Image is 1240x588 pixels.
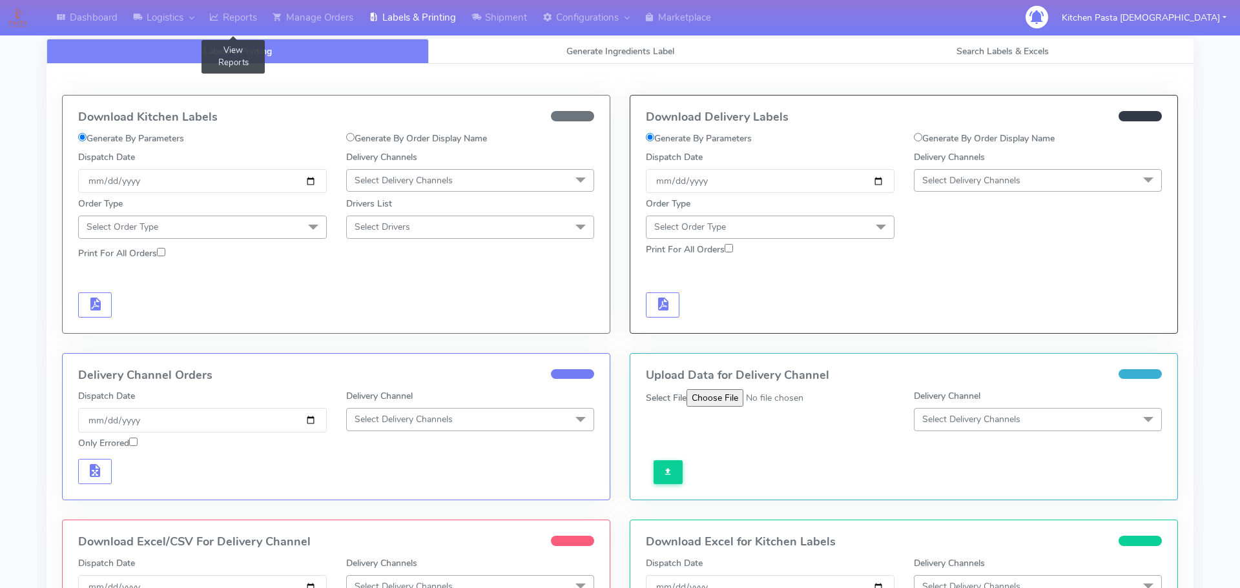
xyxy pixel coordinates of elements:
[78,436,138,450] label: Only Errored
[646,536,1162,549] h4: Download Excel for Kitchen Labels
[646,556,703,570] label: Dispatch Date
[914,556,985,570] label: Delivery Channels
[46,39,1193,64] ul: Tabs
[78,133,87,141] input: Generate By Parameters
[78,132,184,145] label: Generate By Parameters
[129,438,138,446] input: Only Errored
[346,132,487,145] label: Generate By Order Display Name
[914,132,1055,145] label: Generate By Order Display Name
[355,174,453,187] span: Select Delivery Channels
[646,111,1162,124] h4: Download Delivery Labels
[346,389,413,403] label: Delivery Channel
[566,45,674,57] span: Generate Ingredients Label
[1052,5,1236,31] button: Kitchen Pasta [DEMOGRAPHIC_DATA]
[914,150,985,164] label: Delivery Channels
[78,389,135,403] label: Dispatch Date
[78,111,594,124] h4: Download Kitchen Labels
[346,150,417,164] label: Delivery Channels
[78,150,135,164] label: Dispatch Date
[157,248,165,256] input: Print For All Orders
[78,247,165,260] label: Print For All Orders
[646,133,654,141] input: Generate By Parameters
[646,391,687,405] label: Select File
[355,413,453,425] span: Select Delivery Channels
[646,150,703,164] label: Dispatch Date
[922,174,1020,187] span: Select Delivery Channels
[346,556,417,570] label: Delivery Channels
[914,133,922,141] input: Generate By Order Display Name
[78,369,594,382] h4: Delivery Channel Orders
[914,389,980,403] label: Delivery Channel
[922,413,1020,425] span: Select Delivery Channels
[956,45,1049,57] span: Search Labels & Excels
[346,133,355,141] input: Generate By Order Display Name
[654,221,726,233] span: Select Order Type
[87,221,158,233] span: Select Order Type
[78,197,123,210] label: Order Type
[78,556,135,570] label: Dispatch Date
[646,197,690,210] label: Order Type
[355,221,410,233] span: Select Drivers
[725,244,733,252] input: Print For All Orders
[346,197,392,210] label: Drivers List
[203,45,272,57] span: Labels & Printing
[646,243,733,256] label: Print For All Orders
[646,369,1162,382] h4: Upload Data for Delivery Channel
[78,536,594,549] h4: Download Excel/CSV For Delivery Channel
[646,132,752,145] label: Generate By Parameters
